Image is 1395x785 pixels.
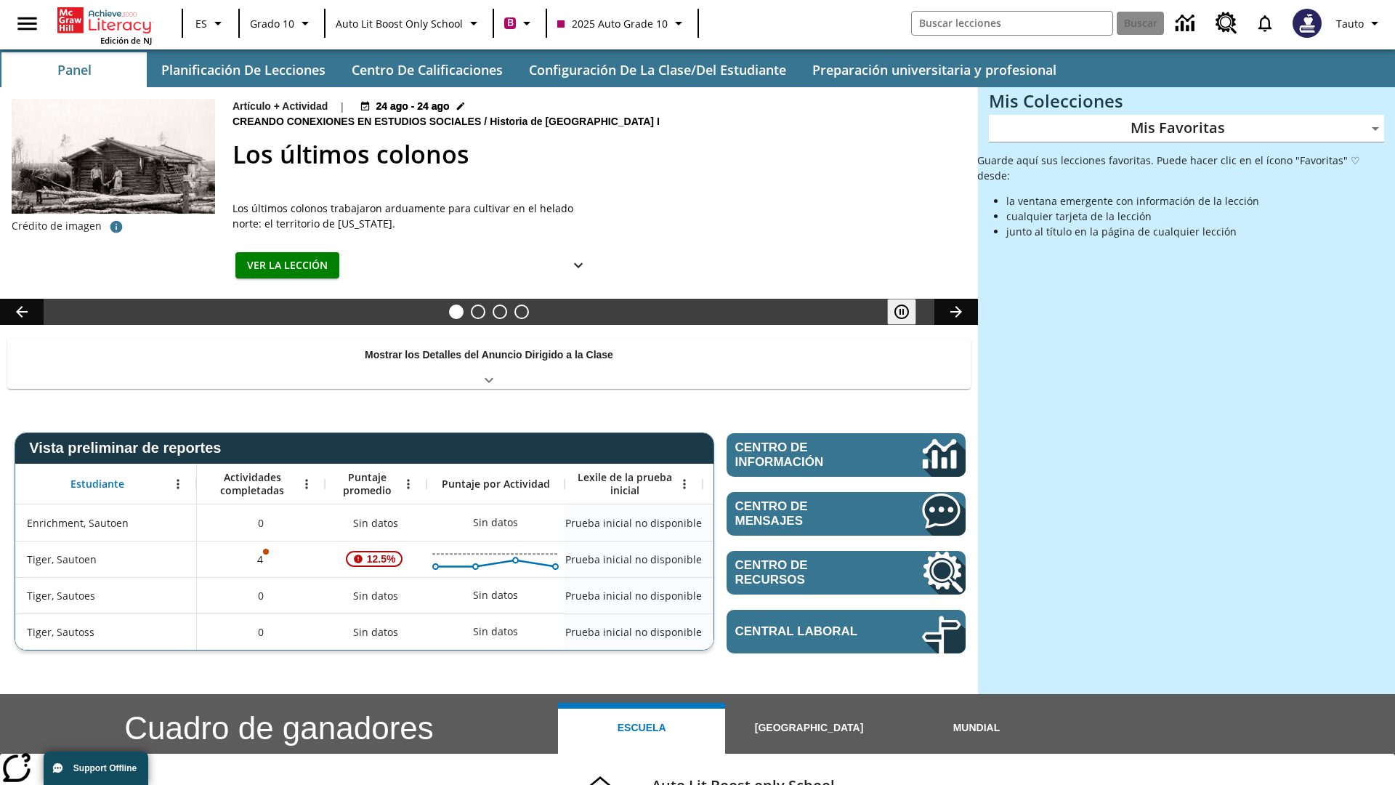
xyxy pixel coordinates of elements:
button: Diapositiva 4 Definiendo el propósito del Gobierno [514,305,529,319]
button: Carrusel de lecciones, seguir [934,299,978,325]
span: Estudiante [70,478,124,491]
div: Portada [57,4,152,46]
button: Mundial [893,703,1060,754]
button: Diapositiva 2 En memoria de la jueza O'Connor [471,305,485,319]
span: Prueba inicial no disponible, Tiger, Sautoen [565,552,702,567]
span: Edición de NJ [100,35,152,46]
button: Configuración de la clase/del estudiante [517,52,798,87]
div: Sin datos, Tiger, Sautoes [703,577,841,613]
span: 0 [258,515,264,531]
a: Notificaciones [1246,4,1284,42]
span: Enrichment, Sautoen [27,515,129,531]
span: ES [195,16,207,31]
button: Perfil/Configuración [1330,10,1389,36]
h3: Mis Colecciones [989,91,1384,111]
span: Centro de información [735,440,873,470]
span: Sin datos [346,581,405,611]
button: Abrir menú [674,473,695,495]
button: Clase: 2025 Auto Grade 10, Selecciona una clase [551,10,693,36]
span: Historia de [GEOGRAPHIC_DATA] I [490,114,663,130]
a: Centro de recursos, Se abrirá en una pestaña nueva. [1207,4,1246,43]
div: Sin datos, Tiger, Sautoen [703,541,841,577]
div: Sin datos, Tiger, Sautoes [466,581,525,610]
span: Tiger, Sautoes [27,588,95,603]
span: B [507,14,514,32]
button: Ver más [564,252,593,279]
p: Artículo + Actividad [232,99,328,114]
div: 0, Tiger, Sautoss [197,613,325,650]
a: Centro de mensajes [727,492,966,536]
button: Abrir menú [167,473,189,495]
button: Panel [1,52,147,87]
span: Puntaje por Actividad [442,478,550,491]
div: Los últimos colonos trabajaron arduamente para cultivar en el helado norte: el territorio de [US_... [232,201,596,231]
span: Tiger, Sautoss [27,624,94,640]
span: Lexile de la prueba inicial [572,471,678,497]
div: 0, Tiger, Sautoes [197,577,325,613]
a: Centro de información [727,433,966,477]
span: Centro de mensajes [735,499,878,528]
button: Escoja un nuevo avatar [1284,4,1330,42]
button: Centro de calificaciones [340,52,514,87]
img: Foto en blanco y negro de principios del siglo 20 de una pareja delante de una cabaña de madera c... [12,99,215,214]
span: Support Offline [73,763,137,773]
div: 0, Enrichment, Sautoen [197,504,325,541]
span: Creando conexiones en Estudios Sociales [232,114,484,130]
input: Buscar campo [912,12,1112,35]
a: Portada [57,6,152,35]
span: Sin datos [346,617,405,647]
div: Sin datos, Enrichment, Sautoen [325,504,426,541]
div: Sin datos, Enrichment, Sautoen [466,508,525,537]
button: Support Offline [44,752,148,785]
p: Guarde aquí sus lecciones favoritas. Puede hacer clic en el ícono "Favoritas" ♡ desde: [977,153,1384,183]
a: Central laboral [727,610,966,653]
p: 4 [256,552,266,567]
span: 0 [258,624,264,640]
button: Diapositiva 3 Hasta la cima del monte Tai [493,305,507,319]
div: 4, Es posible que sea inválido el puntaje de una o más actividades., Tiger, Sautoen [197,541,325,577]
span: Central laboral [735,624,878,639]
span: Prueba inicial no disponible, Tiger, Sautoss [565,624,702,640]
button: Planificación de lecciones [150,52,337,87]
button: Escuela [558,703,725,754]
li: junto al título en la página de cualquier lección [1006,224,1384,239]
span: Grado 10 [250,16,294,31]
button: Ver la lección [235,252,339,279]
button: Lenguaje: ES, Selecciona un idioma [187,10,234,36]
span: / [484,116,487,127]
button: Escuela: Auto Lit Boost only School, Seleccione su escuela [330,10,488,36]
button: Abrir menú [397,473,419,495]
div: Sin datos, Tiger, Sautoss [703,613,841,650]
div: Sin datos, Tiger, Sautoss [466,617,525,646]
button: Pausar [887,299,916,325]
span: Centro de recursos [735,558,878,587]
span: Prueba inicial no disponible, Enrichment, Sautoen [565,515,702,531]
li: la ventana emergente con información de la lección [1006,193,1384,209]
div: , 12.5%, ¡Atención! La puntuación media de 12.5% correspondiente al primer intento de este estudi... [325,541,426,577]
button: Boost El color de la clase es rojo violeta. Cambiar el color de la clase. [498,10,541,36]
span: Sin datos [346,508,405,538]
button: Crédito de imagen: Colección de Frank y Frances Carpenter/Biblioteca del Congreso [102,214,131,240]
a: Centro de recursos, Se abrirá en una pestaña nueva. [727,551,966,595]
div: Mis Favoritas [989,115,1384,142]
div: Sin datos, Tiger, Sautoss [325,613,426,650]
button: Abrir el menú lateral [6,2,49,45]
span: Tauto [1336,16,1364,31]
span: Prueba inicial no disponible, Tiger, Sautoes [565,588,702,603]
h2: Los últimos colonos [232,136,961,173]
p: Crédito de imagen [12,219,102,233]
button: [GEOGRAPHIC_DATA] [725,703,892,754]
img: Avatar [1293,9,1322,38]
a: Centro de información [1167,4,1207,44]
span: Puntaje promedio [332,471,402,497]
button: Preparación universitaria y profesional [801,52,1068,87]
span: Vista preliminar de reportes [29,440,228,456]
span: Tiger, Sautoen [27,552,97,567]
span: | [339,99,345,114]
p: Mostrar los Detalles del Anuncio Dirigido a la Clase [365,347,613,363]
button: Diapositiva 1 Los últimos colonos [449,305,464,319]
span: Auto Lit Boost only School [336,16,463,31]
span: 0 [258,588,264,603]
span: 24 ago - 24 ago [376,99,450,114]
button: 24 ago - 24 ago Elegir fechas [357,99,468,114]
